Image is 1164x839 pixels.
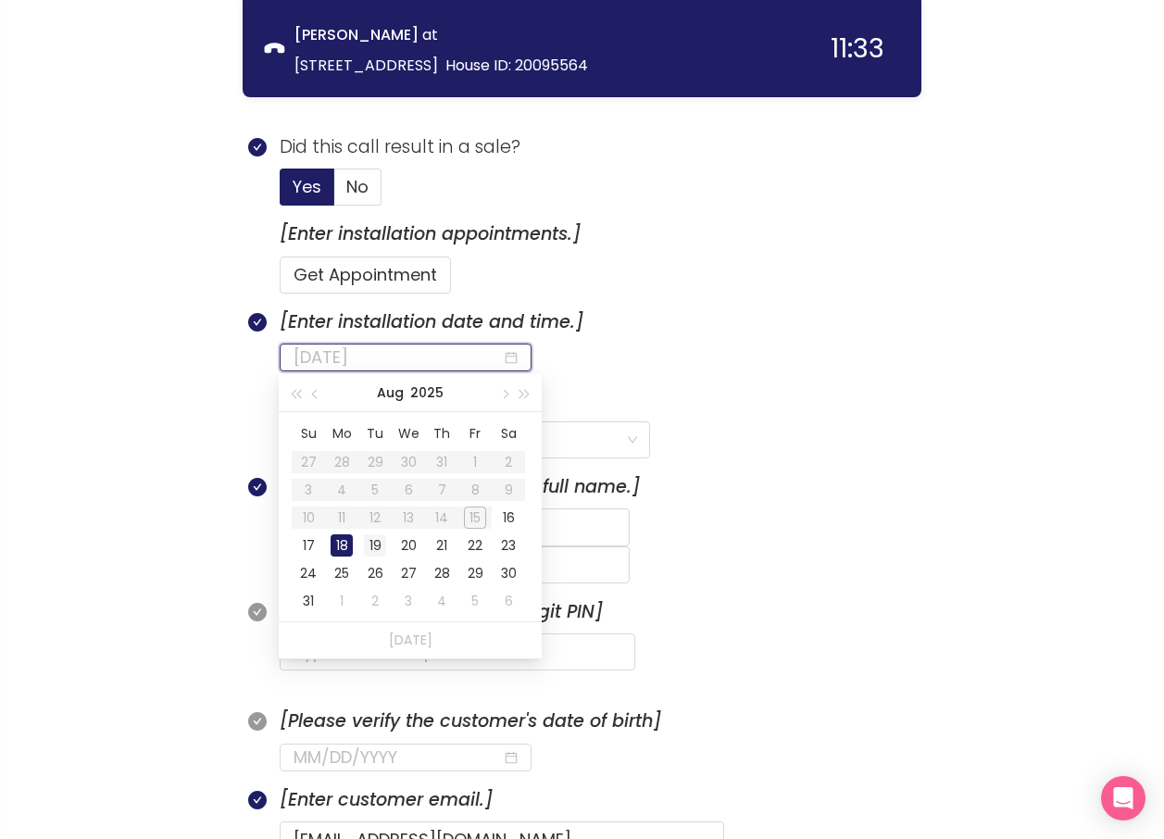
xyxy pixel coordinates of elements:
[458,587,492,615] td: 2025-09-05
[280,309,583,334] i: [Enter installation date and time.]
[265,40,284,59] span: phone
[425,559,458,587] td: 2025-08-28
[280,133,921,161] p: Did this call result in a sale?
[458,532,492,559] td: 2025-08-22
[331,590,353,612] div: 1
[325,559,358,587] td: 2025-08-25
[397,590,419,612] div: 3
[392,587,425,615] td: 2025-09-03
[248,791,267,809] span: check-circle
[458,419,492,448] th: Fr
[358,419,392,448] th: Tu
[297,534,319,557] div: 17
[497,507,519,529] div: 16
[325,419,358,448] th: Mo
[325,532,358,559] td: 2025-08-18
[331,562,353,584] div: 25
[248,138,267,157] span: check-circle
[464,534,486,557] div: 22
[358,559,392,587] td: 2025-08-26
[364,534,386,557] div: 19
[389,631,432,649] a: [DATE]
[397,562,419,584] div: 27
[458,559,492,587] td: 2025-08-29
[431,562,453,584] div: 28
[292,559,325,587] td: 2025-08-24
[358,587,392,615] td: 2025-09-02
[1101,776,1145,820] div: Open Intercom Messenger
[464,562,486,584] div: 29
[431,590,453,612] div: 4
[358,532,392,559] td: 2025-08-19
[294,344,502,370] input: 08/18/2025
[292,532,325,559] td: 2025-08-17
[331,534,353,557] div: 18
[392,419,425,448] th: We
[492,559,525,587] td: 2025-08-30
[497,590,519,612] div: 6
[831,35,884,62] div: 11:33
[346,175,369,198] span: No
[280,386,921,414] p: Installation Time
[297,590,319,612] div: 31
[280,787,493,812] i: [Enter customer email.]
[397,534,419,557] div: 20
[445,55,588,76] span: House ID: 20095564
[297,562,319,584] div: 24
[325,587,358,615] td: 2025-09-01
[410,374,444,411] button: 2025
[492,419,525,448] th: Sa
[377,374,404,411] button: Aug
[492,532,525,559] td: 2025-08-23
[431,534,453,557] div: 21
[364,562,386,584] div: 26
[364,590,386,612] div: 2
[294,24,438,76] span: at [STREET_ADDRESS]
[497,534,519,557] div: 23
[248,313,267,332] span: check-circle
[425,532,458,559] td: 2025-08-21
[464,590,486,612] div: 5
[294,24,419,45] strong: [PERSON_NAME]
[492,504,525,532] td: 2025-08-16
[294,745,502,770] input: MM/DD/YYYY
[392,532,425,559] td: 2025-08-20
[248,478,267,496] span: check-circle
[497,562,519,584] div: 30
[492,587,525,615] td: 2025-09-06
[248,603,267,621] span: check-circle
[425,587,458,615] td: 2025-09-04
[292,587,325,615] td: 2025-08-31
[280,257,451,294] button: Get Appointment
[280,708,661,733] i: [Please verify the customer's date of birth]
[392,559,425,587] td: 2025-08-27
[425,419,458,448] th: Th
[248,712,267,731] span: check-circle
[293,175,321,198] span: Yes
[280,221,581,246] i: [Enter installation appointments.]
[292,419,325,448] th: Su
